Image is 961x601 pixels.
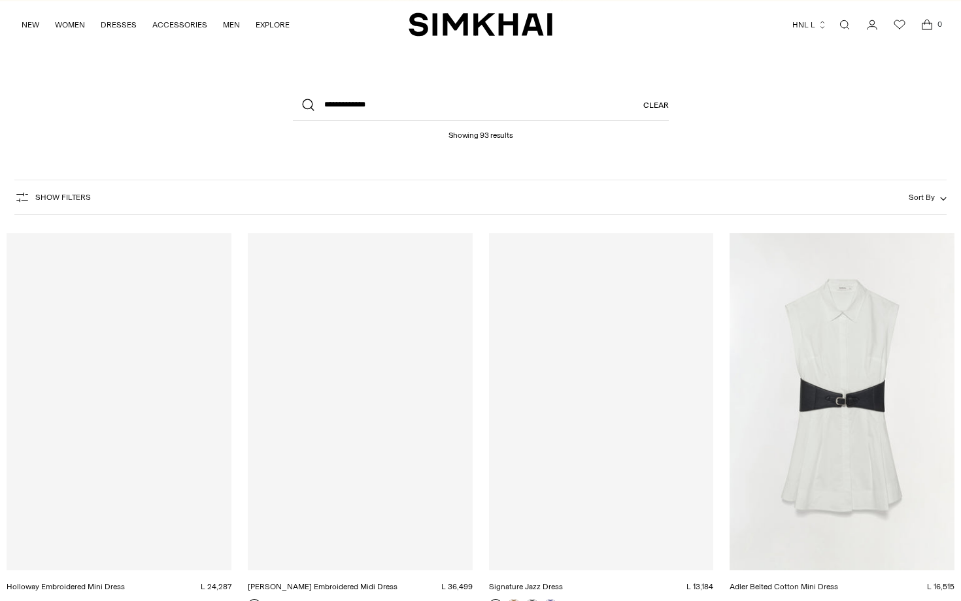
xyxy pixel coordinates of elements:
a: [PERSON_NAME] Embroidered Midi Dress [248,582,397,591]
a: Wishlist [886,12,913,38]
span: 0 [934,18,945,30]
a: NEW [22,10,39,39]
a: Holloway Embroidered Mini Dress [7,582,125,591]
a: Adler Belted Cotton Mini Dress [730,582,838,591]
button: HNL L [792,10,827,39]
a: ACCESSORIES [152,10,207,39]
button: Search [293,89,324,121]
a: Go to the account page [859,12,885,38]
a: Open search modal [832,12,858,38]
span: Sort By [909,193,935,202]
a: Open cart modal [914,12,940,38]
a: Clear [643,89,669,121]
a: SIMKHAI [409,12,552,37]
a: WOMEN [55,10,85,39]
a: Signature Jazz Dress [489,582,563,591]
span: Show Filters [35,193,91,202]
button: Sort By [909,190,947,204]
h1: Showing 93 results [448,121,513,140]
button: Show Filters [14,187,91,208]
a: EXPLORE [256,10,290,39]
a: DRESSES [101,10,137,39]
a: MEN [223,10,240,39]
